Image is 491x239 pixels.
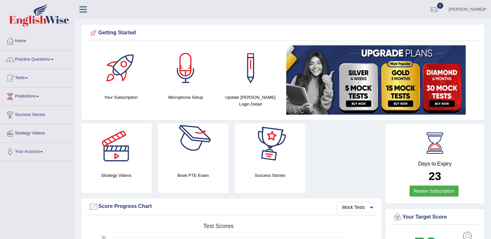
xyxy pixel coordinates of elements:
a: Tests [0,69,74,85]
span: 0 [437,3,444,9]
b: 23 [429,170,441,182]
a: Your Account [0,143,74,159]
a: Predictions [0,87,74,104]
a: Practice Questions [0,51,74,67]
div: Your Target Score [393,212,477,222]
h4: Update [PERSON_NAME] Login Detail [221,94,280,108]
h4: Days to Expiry [393,161,477,167]
div: Getting Started [89,28,477,38]
tspan: Test scores [203,223,234,229]
h4: Success Stories [235,172,305,179]
div: Score Progress Chart [89,202,374,211]
a: Home [0,32,74,48]
h4: Book PTE Exam [158,172,228,179]
h4: Strategy Videos [81,172,152,179]
a: Success Stories [0,106,74,122]
img: small5.jpg [286,45,466,115]
a: Renew Subscription [410,186,459,197]
a: Strategy Videos [0,124,74,141]
h4: Your Subscription [92,94,150,101]
h4: Microphone Setup [157,94,215,101]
